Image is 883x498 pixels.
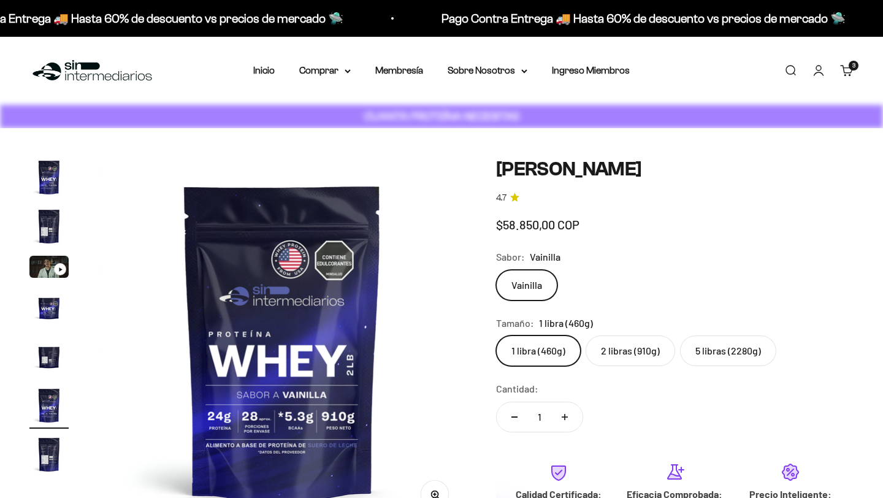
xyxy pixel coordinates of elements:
[448,63,527,79] summary: Sobre Nosotros
[496,249,525,265] legend: Sabor:
[552,65,630,75] a: Ingreso Miembros
[496,215,579,234] sale-price: $58.850,00 COP
[29,207,69,246] img: Proteína Whey - Vainilla
[440,9,844,28] p: Pago Contra Entrega 🚚 Hasta 60% de descuento vs precios de mercado 🛸
[29,435,69,474] img: Proteína Whey - Vainilla
[29,386,69,425] img: Proteína Whey - Vainilla
[29,256,69,282] button: Ir al artículo 3
[496,158,854,181] h1: [PERSON_NAME]
[496,191,506,205] span: 4.7
[539,315,593,331] span: 1 libra (460g)
[496,315,534,331] legend: Tamaño:
[29,435,69,478] button: Ir al artículo 7
[497,402,532,432] button: Reducir cantidad
[375,65,423,75] a: Membresía
[496,381,538,397] label: Cantidad:
[29,288,69,327] img: Proteína Whey - Vainilla
[29,158,69,197] img: Proteína Whey - Vainilla
[29,337,69,380] button: Ir al artículo 5
[253,65,275,75] a: Inicio
[29,288,69,331] button: Ir al artículo 4
[29,158,69,201] button: Ir al artículo 1
[299,63,351,79] summary: Comprar
[496,191,854,205] a: 4.74.7 de 5.0 estrellas
[29,337,69,376] img: Proteína Whey - Vainilla
[364,110,519,123] strong: CUANTA PROTEÍNA NECESITAS
[530,249,560,265] span: Vainilla
[29,386,69,429] button: Ir al artículo 6
[852,63,855,69] span: 3
[547,402,583,432] button: Aumentar cantidad
[29,207,69,250] button: Ir al artículo 2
